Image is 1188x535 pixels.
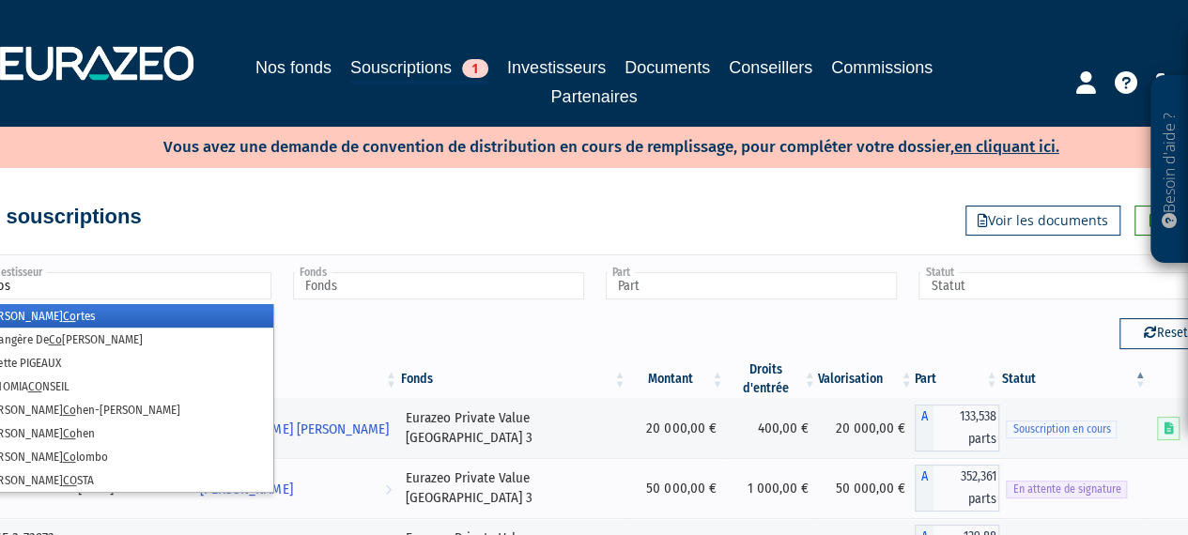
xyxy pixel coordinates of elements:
[915,405,1000,451] div: A - Eurazeo Private Value Europe 3
[915,360,1000,398] th: Part: activer pour trier la colonne par ordre croissant
[63,309,76,323] em: Co
[818,458,915,518] td: 50 000,00 €
[818,398,915,458] td: 20 000,00 €
[255,54,332,81] a: Nos fonds
[729,54,812,81] a: Conseillers
[63,450,76,464] em: Co
[999,360,1148,398] th: Statut : activer pour trier la colonne par ordre d&eacute;croissant
[350,54,488,84] a: Souscriptions1
[385,472,392,507] i: Voir l'investisseur
[818,360,915,398] th: Valorisation: activer pour trier la colonne par ordre croissant
[625,54,710,81] a: Documents
[725,360,817,398] th: Droits d'entrée: activer pour trier la colonne par ordre croissant
[385,447,392,481] i: Voir l'investisseur
[49,332,62,346] em: Co
[63,473,77,487] em: CO
[399,360,627,398] th: Fonds: activer pour trier la colonne par ordre croissant
[1006,481,1127,498] span: En attente de signature
[406,408,621,449] div: Eurazeo Private Value [GEOGRAPHIC_DATA] 3
[627,360,725,398] th: Montant: activer pour trier la colonne par ordre croissant
[725,458,817,518] td: 1 000,00 €
[507,54,606,81] a: Investisseurs
[462,59,488,78] span: 1
[109,131,1059,159] p: Vous avez une demande de convention de distribution en cours de remplissage, pour compléter votre...
[406,468,621,509] div: Eurazeo Private Value [GEOGRAPHIC_DATA] 3
[933,405,1000,451] span: 133,538 parts
[63,403,76,417] em: Co
[831,54,933,81] a: Commissions
[915,405,933,451] span: A
[200,412,388,447] span: [PERSON_NAME] [PERSON_NAME]
[933,465,1000,512] span: 352,361 parts
[965,206,1120,236] a: Voir les documents
[193,360,399,398] th: Investisseur: activer pour trier la colonne par ordre croissant
[193,469,399,507] a: [PERSON_NAME]
[28,379,42,393] em: CO
[915,465,1000,512] div: A - Eurazeo Private Value Europe 3
[627,398,725,458] td: 20 000,00 €
[1159,85,1180,254] p: Besoin d'aide ?
[550,84,637,110] a: Partenaires
[915,465,933,512] span: A
[725,398,817,458] td: 400,00 €
[1006,420,1117,438] span: Souscription en cours
[627,458,725,518] td: 50 000,00 €
[954,137,1059,157] a: en cliquant ici.
[193,409,399,447] a: [PERSON_NAME] [PERSON_NAME]
[63,426,76,440] em: Co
